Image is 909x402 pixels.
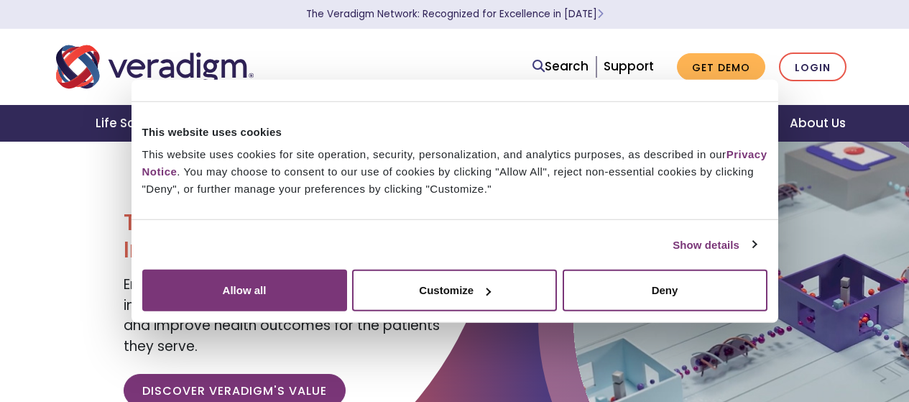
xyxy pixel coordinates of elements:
[563,270,767,311] button: Deny
[677,53,765,81] a: Get Demo
[779,52,846,82] a: Login
[673,236,756,253] a: Show details
[78,105,198,142] a: Life Sciences
[604,58,654,75] a: Support
[124,209,443,264] h1: Transforming Health, Insightfully®
[142,148,767,178] a: Privacy Notice
[352,270,557,311] button: Customize
[772,105,863,142] a: About Us
[124,275,440,356] span: Empowering our clients with trusted data, insights, and solutions to help reduce costs and improv...
[532,57,589,76] a: Search
[142,270,347,311] button: Allow all
[142,146,767,198] div: This website uses cookies for site operation, security, personalization, and analytics purposes, ...
[597,7,604,21] span: Learn More
[56,43,254,91] img: Veradigm logo
[306,7,604,21] a: The Veradigm Network: Recognized for Excellence in [DATE]Learn More
[142,123,767,140] div: This website uses cookies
